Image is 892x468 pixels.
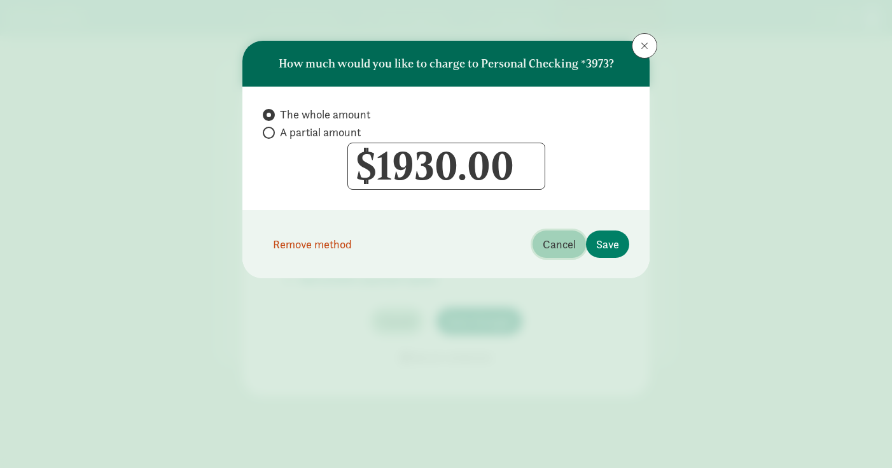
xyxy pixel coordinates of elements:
span: Save [596,236,619,253]
button: Cancel [533,230,586,258]
button: Remove method [263,230,362,258]
span: Remove method [273,236,352,253]
h6: How much would you like to charge to Personal Checking *3973? [279,57,614,70]
span: The whole amount [280,107,370,122]
button: Save [586,230,629,258]
span: Cancel [543,236,576,253]
span: A partial amount [280,125,361,140]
